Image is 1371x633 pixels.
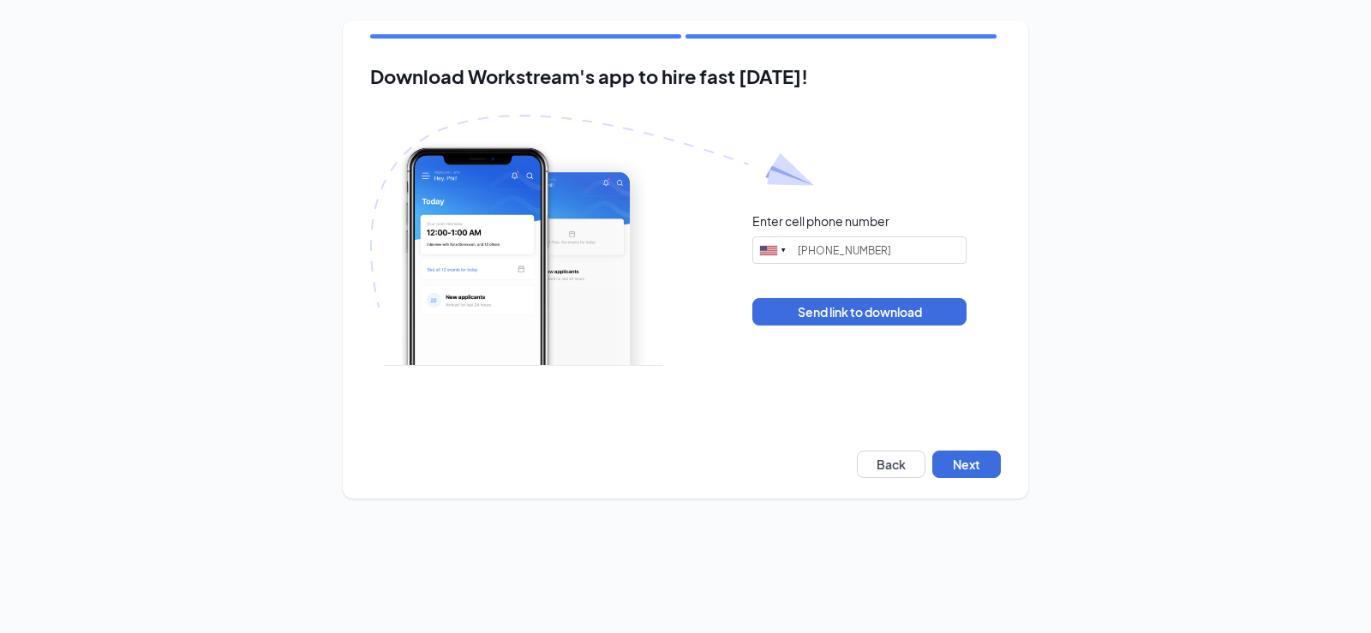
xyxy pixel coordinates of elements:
[370,115,814,366] img: Download Workstream's app with paper plane
[752,298,967,325] button: Send link to download
[932,451,1001,478] button: Next
[753,237,793,263] div: United States: +1
[370,66,1001,87] h2: Download Workstream's app to hire fast [DATE]!
[752,212,889,230] div: Enter cell phone number
[857,451,925,478] button: Back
